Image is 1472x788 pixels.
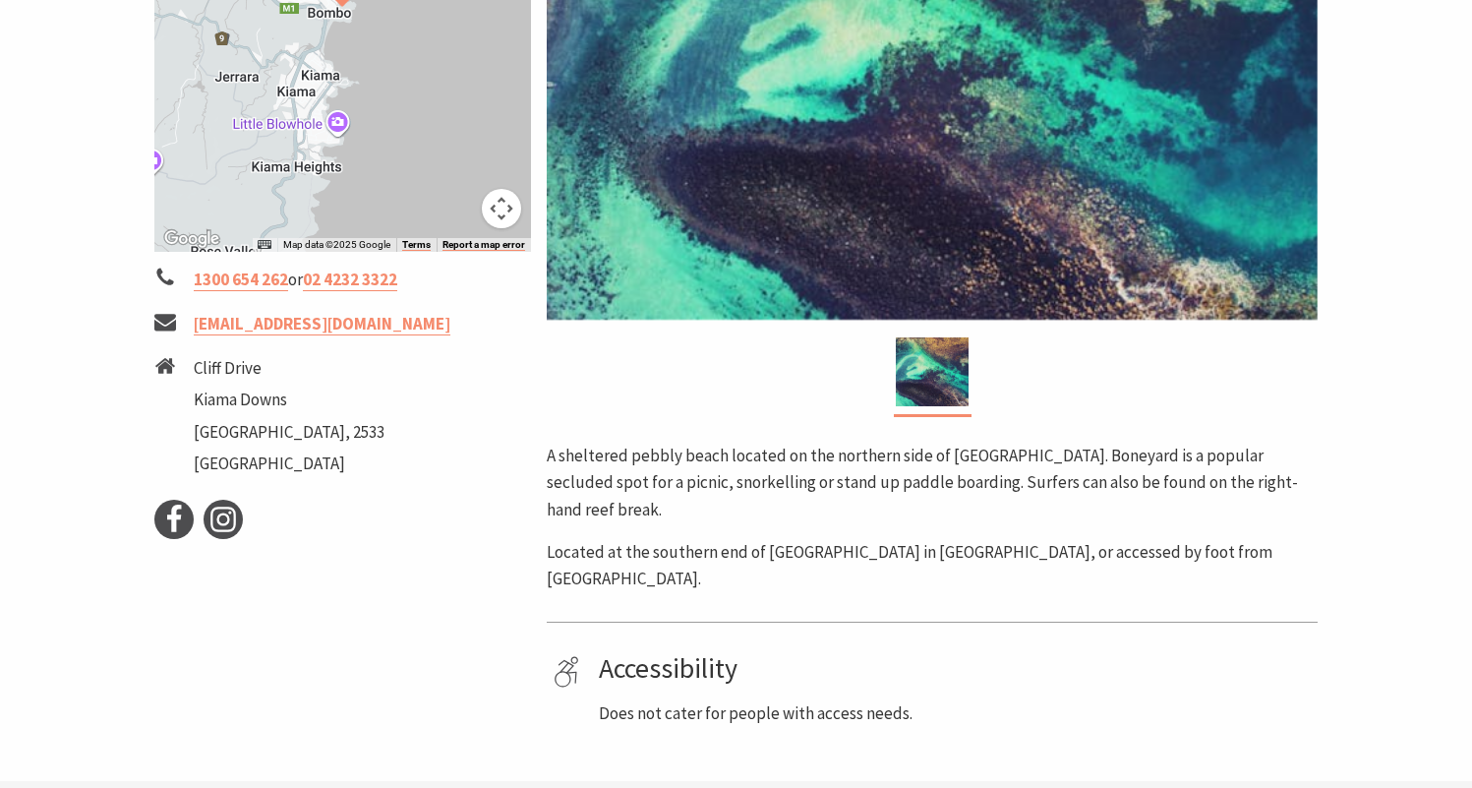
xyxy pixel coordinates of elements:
[154,267,532,293] li: or
[194,313,450,335] a: [EMAIL_ADDRESS][DOMAIN_NAME]
[303,269,397,291] a: 02 4232 3322
[194,269,288,291] a: 1300 654 262
[159,226,224,252] a: Open this area in Google Maps (opens a new window)
[283,239,390,250] span: Map data ©2025 Google
[547,443,1318,523] p: A sheltered pebbly beach located on the northern side of [GEOGRAPHIC_DATA]. Boneyard is a popular...
[258,238,271,252] button: Keyboard shortcuts
[599,700,1311,727] p: Does not cater for people with access needs.
[194,387,384,413] li: Kiama Downs
[194,451,384,477] li: [GEOGRAPHIC_DATA]
[194,419,384,446] li: [GEOGRAPHIC_DATA], 2533
[194,355,384,382] li: Cliff Drive
[482,189,521,228] button: Map camera controls
[442,239,525,251] a: Report a map error
[159,226,224,252] img: Google
[547,539,1318,592] p: Located at the southern end of [GEOGRAPHIC_DATA] in [GEOGRAPHIC_DATA], or accessed by foot from [...
[599,652,1311,686] h4: Accessibility
[896,337,969,406] img: Boneyard Kiama
[402,239,431,251] a: Terms (opens in new tab)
